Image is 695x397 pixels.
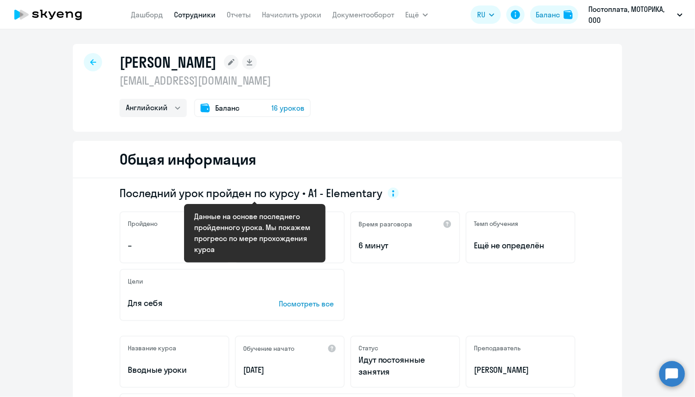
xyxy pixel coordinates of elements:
[119,73,311,88] p: [EMAIL_ADDRESS][DOMAIN_NAME]
[243,364,337,376] p: [DATE]
[564,10,573,19] img: balance
[128,240,221,252] p: –
[128,297,250,309] p: Для себя
[119,53,217,71] h1: [PERSON_NAME]
[227,10,251,19] a: Отчеты
[358,240,452,252] p: 6 минут
[477,9,485,20] span: RU
[474,220,518,228] h5: Темп обучения
[474,344,521,352] h5: Преподаватель
[271,102,304,113] span: 16 уроков
[474,240,567,252] span: Ещё не определён
[358,344,378,352] h5: Статус
[128,344,176,352] h5: Название курса
[530,5,578,24] button: Балансbalance
[243,344,294,353] h5: Обучение начато
[262,10,321,19] a: Начислить уроки
[174,10,216,19] a: Сотрудники
[279,298,337,309] p: Посмотреть все
[128,277,143,285] h5: Цели
[588,4,673,26] p: Постоплата, МОТОРИКА, ООО
[215,102,239,113] span: Баланс
[128,220,157,228] h5: Пройдено
[128,364,221,376] p: Вводные уроки
[358,354,452,378] p: Идут постоянные занятия
[471,5,501,24] button: RU
[536,9,560,20] div: Баланс
[119,150,256,168] h2: Общая информация
[405,5,428,24] button: Ещё
[194,211,315,255] div: Данные на основе последнего пройденного урока. Мы покажем прогресс по мере прохождения курса
[474,364,567,376] p: [PERSON_NAME]
[332,10,394,19] a: Документооборот
[119,186,382,200] span: Последний урок пройден по курсу • A1 - Elementary
[584,4,687,26] button: Постоплата, МОТОРИКА, ООО
[405,9,419,20] span: Ещё
[131,10,163,19] a: Дашборд
[358,220,412,228] h5: Время разговора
